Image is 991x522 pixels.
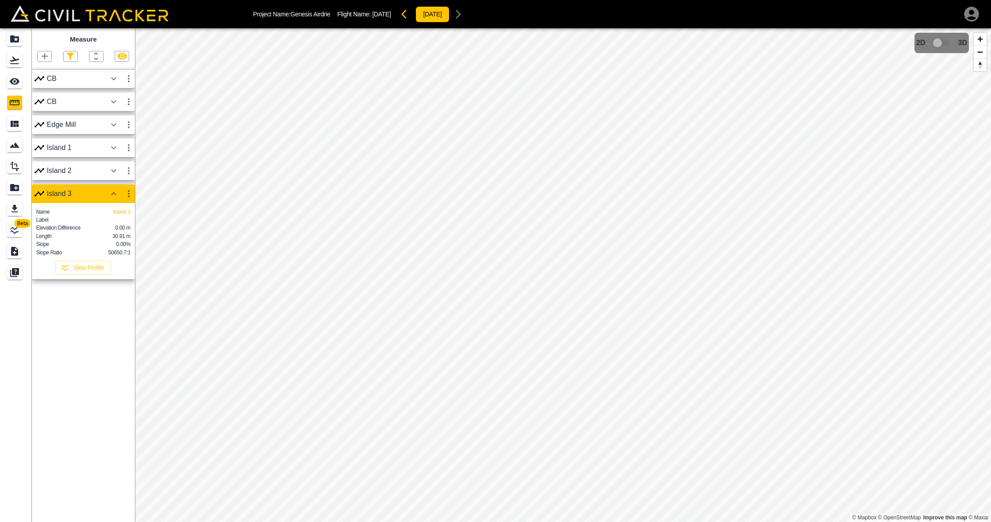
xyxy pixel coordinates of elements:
button: [DATE] [415,6,449,23]
img: Civil Tracker [11,5,169,22]
span: 2D [916,39,925,47]
p: Project Name: Genesis Airdrie [253,11,330,18]
span: [DATE] [372,11,391,18]
a: OpenStreetMap [878,514,921,521]
span: 3D model not uploaded yet [929,35,955,51]
button: Reset bearing to north [974,58,987,71]
a: Mapbox [852,514,876,521]
canvas: Map [135,28,991,522]
p: Flight Name: [337,11,391,18]
a: Maxar [968,514,989,521]
a: Map feedback [923,514,967,521]
span: 3D [958,39,967,47]
button: Zoom out [974,46,987,58]
button: Zoom in [974,33,987,46]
